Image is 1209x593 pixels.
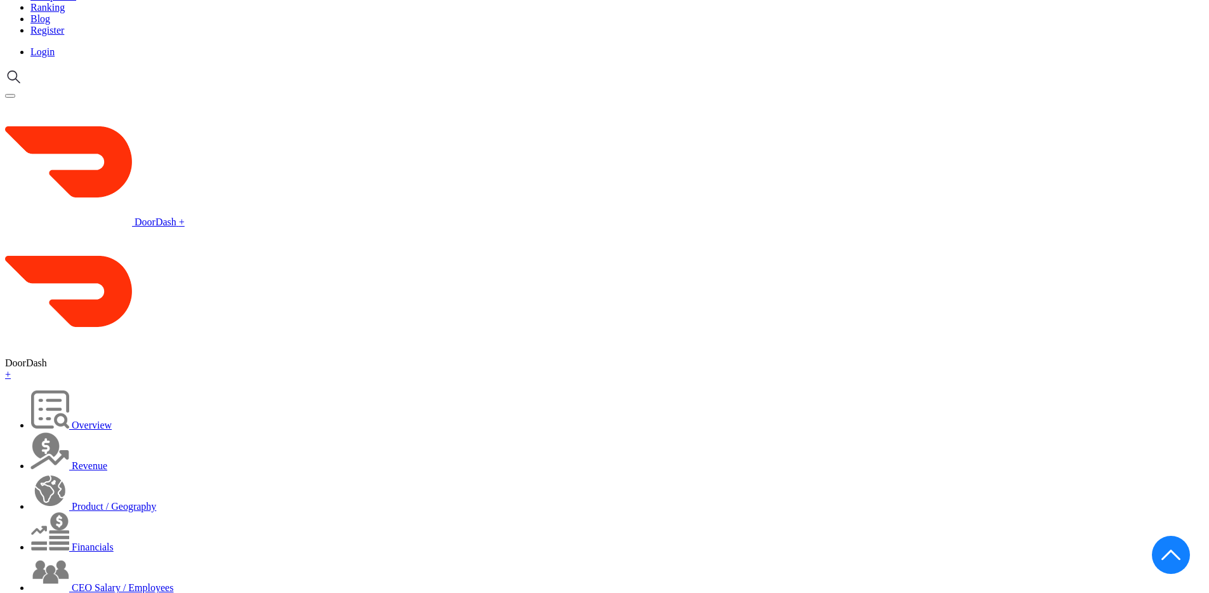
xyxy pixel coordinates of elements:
[30,2,65,13] a: Ranking
[72,460,107,471] span: Revenue
[30,46,55,57] a: Login
[30,460,107,471] a: Revenue
[30,542,114,552] a: Financials
[72,542,114,552] span: Financials
[30,501,156,512] a: Product / Geography
[5,228,132,355] img: DASH logo
[72,501,156,512] span: Product / Geography
[5,98,132,225] img: DASH logo
[30,420,112,430] a: Overview
[5,369,11,380] a: +
[5,357,1204,369] div: DoorDash
[5,217,179,227] a: DoorDash
[179,217,185,227] a: +
[30,13,50,24] a: Blog
[72,582,173,593] span: CEO Salary / Employees
[30,582,173,593] a: CEO Salary / Employees
[135,217,176,227] span: DoorDash
[72,420,112,430] span: Overview
[30,25,64,36] a: Register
